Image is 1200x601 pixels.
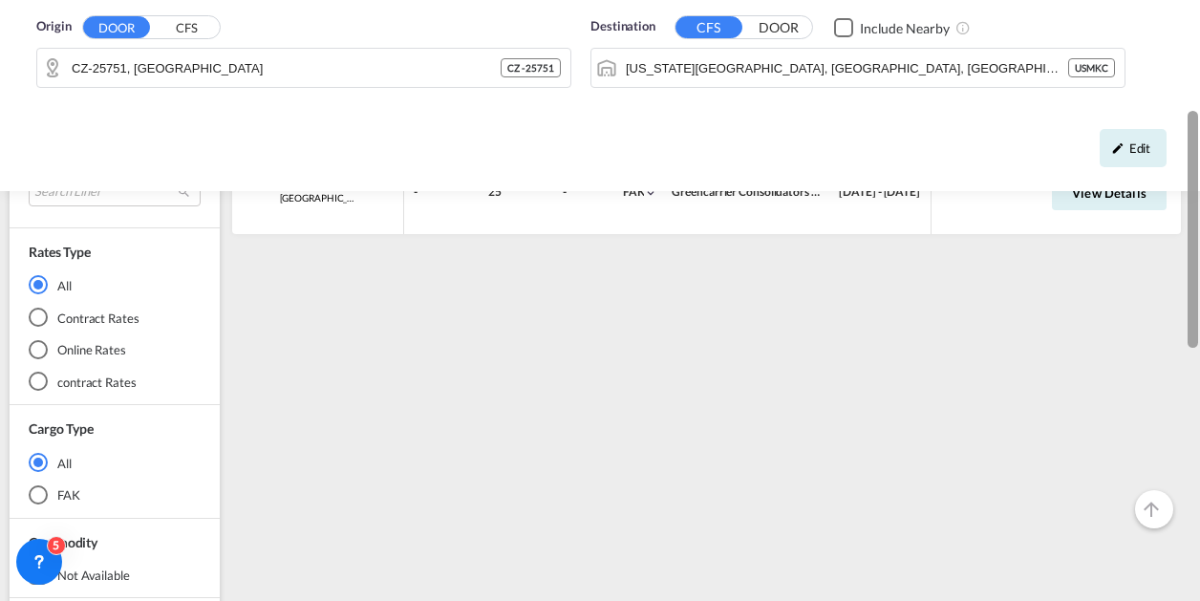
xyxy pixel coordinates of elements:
md-radio-button: All [29,453,201,472]
div: 25 [488,184,544,201]
span: CZ - 25751 [507,61,554,75]
input: Search by Port [626,54,1068,82]
div: Include Nearby [860,19,950,38]
button: View Details [1052,176,1167,210]
button: CFS [153,17,220,39]
md-icon: icon-pencil [1111,141,1125,155]
button: DOOR [745,17,812,39]
md-checkbox: Checkbox No Ink [834,17,950,37]
div: - [563,184,567,201]
div: USMKC [1068,58,1115,77]
button: DOOR [83,16,150,38]
md-radio-button: FAK [29,485,201,504]
span: Commodity [29,534,97,550]
button: CFS [675,16,742,38]
span: Hamburg/New York [280,191,356,204]
span: [DATE] - [DATE] [839,184,920,199]
md-input-container: CZ-25751, Bystřice [37,49,570,87]
div: Cargo Type [29,419,94,439]
md-icon: icon-arrow-up [1140,498,1163,521]
div: Greencarrier Consolidators (Czech Republic) [672,184,820,201]
span: View Details [1072,185,1146,201]
span: Destination [590,17,655,36]
md-radio-button: All [29,275,201,294]
div: Rates Type [29,243,91,262]
div: - [414,184,469,201]
md-icon: icon-chevron-down [644,186,657,200]
md-radio-button: Online Rates [29,340,201,359]
div: 01 Sep 2025 - 30 Sep 2025 [839,184,920,201]
md-radio-button: contract Rates [29,373,201,392]
button: Go to Top [1135,490,1173,528]
md-radio-button: Contract Rates [29,308,201,327]
span: FAK [623,184,645,199]
md-input-container: Kansas City, MO, USMKC [591,49,1125,87]
input: Search by Door [72,54,501,82]
div: not available [57,567,130,584]
span: Greencarrier Consolidators ([GEOGRAPHIC_DATA]) [672,184,936,199]
md-icon: Unchecked: Ignores neighbouring ports when fetching rates.Checked : Includes neighbouring ports w... [955,20,971,35]
span: Origin [36,17,71,36]
div: icon-pencilEdit [1100,129,1167,167]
